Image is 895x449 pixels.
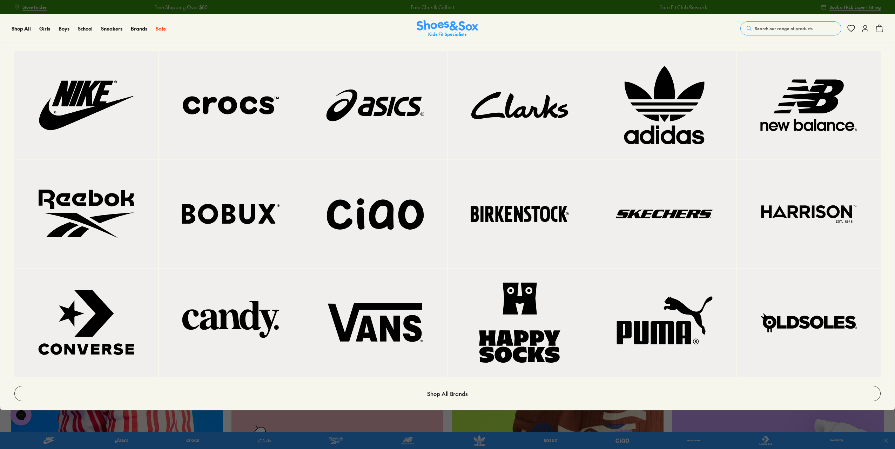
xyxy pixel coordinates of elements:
a: Girls [39,25,50,32]
a: Sale [156,25,166,32]
a: Free Shipping Over $85 [144,4,197,11]
a: Shoes & Sox [417,20,478,37]
a: Earn Fit Club Rewards [649,4,698,11]
span: Search our range of products [755,25,813,32]
a: Shop All Brands [14,386,881,401]
span: Shop All Brands [427,389,468,398]
a: Brands [131,25,147,32]
a: Book a FREE Expert Fitting [821,1,881,13]
iframe: Gorgias live chat messenger [7,402,35,428]
a: School [78,25,93,32]
a: Store Finder [14,1,47,13]
span: Store Finder [22,4,47,10]
a: Free Click & Collect [400,4,444,11]
a: Boys [59,25,69,32]
button: Search our range of products [740,21,841,35]
a: Sneakers [101,25,122,32]
span: Book a FREE Expert Fitting [829,4,881,10]
a: Shop All [12,25,31,32]
img: SNS_Logo_Responsive.svg [417,20,478,37]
